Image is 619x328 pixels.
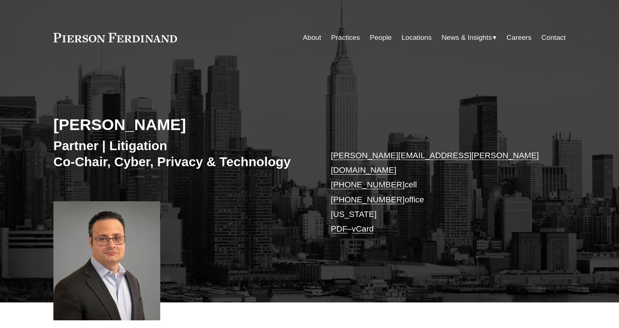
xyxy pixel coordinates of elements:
p: cell office [US_STATE] – [331,148,544,237]
a: Contact [541,31,566,45]
span: News & Insights [442,31,492,44]
h3: Partner | Litigation Co-Chair, Cyber, Privacy & Technology [53,138,309,169]
a: folder dropdown [442,31,497,45]
a: [PHONE_NUMBER] [331,180,405,189]
a: Careers [507,31,532,45]
a: vCard [352,224,374,233]
a: Locations [402,31,432,45]
a: People [370,31,392,45]
a: [PERSON_NAME][EMAIL_ADDRESS][PERSON_NAME][DOMAIN_NAME] [331,151,539,175]
a: PDF [331,224,347,233]
a: Practices [331,31,360,45]
a: [PHONE_NUMBER] [331,195,405,204]
a: About [303,31,321,45]
h2: [PERSON_NAME] [53,115,309,134]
